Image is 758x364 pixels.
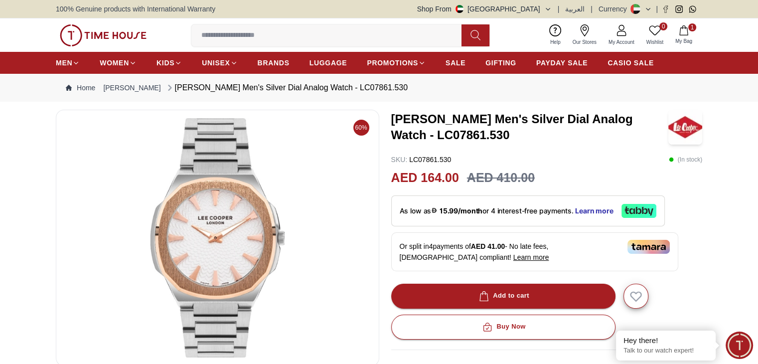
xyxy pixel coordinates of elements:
span: Our Stores [569,38,601,46]
div: Currency [599,4,631,14]
div: Hey there! [623,336,708,346]
span: KIDS [156,58,174,68]
a: WOMEN [100,54,137,72]
a: Facebook [662,5,669,13]
span: Wishlist [642,38,667,46]
p: ( In stock ) [669,155,702,165]
span: LUGGAGE [309,58,347,68]
div: Add to cart [477,290,529,302]
span: | [591,4,593,14]
a: PROMOTIONS [367,54,426,72]
button: Shop From[GEOGRAPHIC_DATA] [417,4,552,14]
a: SALE [446,54,465,72]
span: Help [546,38,565,46]
a: 0Wishlist [640,22,669,48]
span: MEN [56,58,72,68]
span: SKU : [391,156,408,164]
span: My Account [605,38,638,46]
a: CASIO SALE [607,54,654,72]
span: UNISEX [202,58,230,68]
span: | [656,4,658,14]
span: PAYDAY SALE [536,58,588,68]
a: LUGGAGE [309,54,347,72]
a: Home [66,83,95,93]
button: 1My Bag [669,23,698,47]
span: 100% Genuine products with International Warranty [56,4,215,14]
p: LC07861.530 [391,155,452,165]
img: Tamara [627,240,670,254]
h2: AED 164.00 [391,169,459,187]
span: 60% [353,120,369,136]
a: PAYDAY SALE [536,54,588,72]
h3: [PERSON_NAME] Men's Silver Dial Analog Watch - LC07861.530 [391,111,668,143]
div: Or split in 4 payments of - No late fees, [DEMOGRAPHIC_DATA] compliant! [391,232,678,271]
a: KIDS [156,54,182,72]
img: ... [60,24,147,46]
a: Whatsapp [689,5,696,13]
a: Instagram [675,5,683,13]
span: Learn more [513,253,549,261]
span: WOMEN [100,58,129,68]
img: Lee Cooper Men's Silver Dial Analog Watch - LC07861.530 [668,110,702,145]
div: Chat Widget [726,332,753,359]
span: CASIO SALE [607,58,654,68]
nav: Breadcrumb [56,74,702,102]
a: UNISEX [202,54,237,72]
h3: AED 410.00 [467,169,535,187]
span: BRANDS [258,58,290,68]
span: GIFTING [485,58,516,68]
span: My Bag [671,37,696,45]
a: [PERSON_NAME] [103,83,160,93]
span: SALE [446,58,465,68]
img: United Arab Emirates [455,5,463,13]
a: MEN [56,54,80,72]
a: GIFTING [485,54,516,72]
button: العربية [565,4,585,14]
span: | [558,4,560,14]
span: 0 [659,22,667,30]
span: PROMOTIONS [367,58,418,68]
div: [PERSON_NAME] Men's Silver Dial Analog Watch - LC07861.530 [165,82,408,94]
span: AED 41.00 [471,242,505,250]
div: Buy Now [480,321,525,333]
a: Our Stores [567,22,603,48]
a: BRANDS [258,54,290,72]
span: 1 [688,23,696,31]
button: Add to cart [391,284,615,309]
p: Talk to our watch expert! [623,347,708,355]
a: Help [544,22,567,48]
img: Lee Cooper Men's Silver Dial Analog Watch - LC07861.530 [64,118,371,358]
button: Buy Now [391,315,615,340]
